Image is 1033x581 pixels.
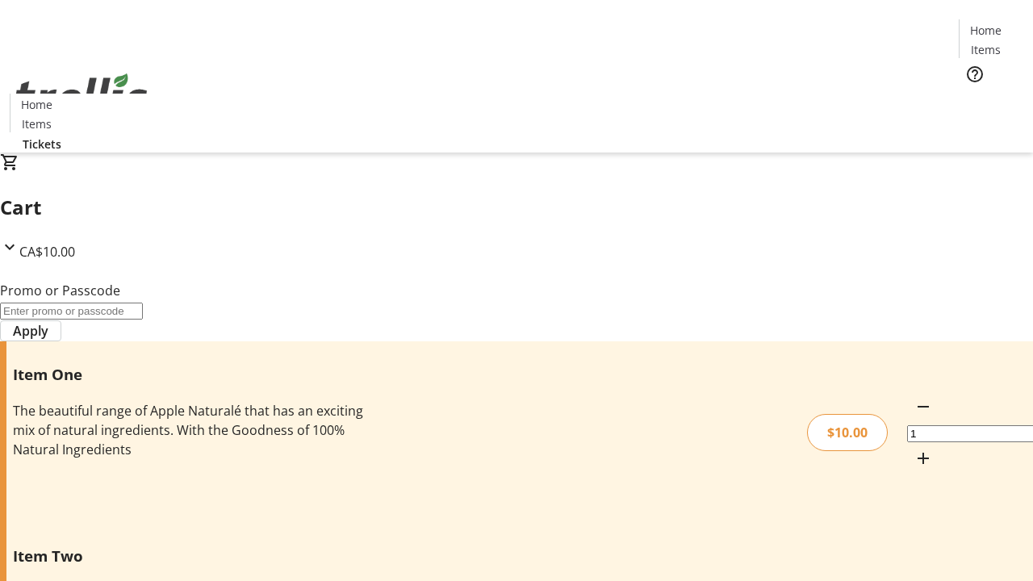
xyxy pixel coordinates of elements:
[960,22,1011,39] a: Home
[13,321,48,341] span: Apply
[13,545,366,567] h3: Item Two
[907,391,939,423] button: Decrement by one
[907,442,939,474] button: Increment by one
[22,115,52,132] span: Items
[971,41,1001,58] span: Items
[959,94,1023,111] a: Tickets
[10,136,74,153] a: Tickets
[959,58,991,90] button: Help
[13,363,366,386] h3: Item One
[10,96,62,113] a: Home
[10,56,153,136] img: Orient E2E Organization anWVwFg3SF's Logo
[807,414,888,451] div: $10.00
[960,41,1011,58] a: Items
[23,136,61,153] span: Tickets
[972,94,1010,111] span: Tickets
[21,96,52,113] span: Home
[19,243,75,261] span: CA$10.00
[13,401,366,459] div: The beautiful range of Apple Naturalé that has an exciting mix of natural ingredients. With the G...
[970,22,1002,39] span: Home
[10,115,62,132] a: Items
